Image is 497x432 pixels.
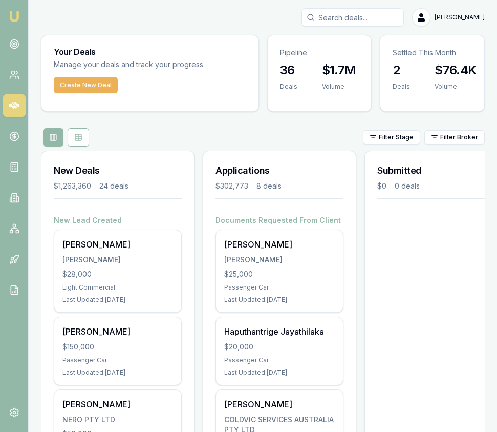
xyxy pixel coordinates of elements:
div: Last Updated: [DATE] [224,368,335,377]
div: [PERSON_NAME] [62,255,173,265]
div: 8 deals [256,181,282,191]
h3: Your Deals [54,48,246,56]
img: emu-icon-u.png [8,10,20,23]
p: Manage your deals and track your progress. [54,59,246,71]
h3: 36 [280,62,297,78]
p: Settled This Month [393,48,472,58]
h3: $1.7M [322,62,356,78]
span: [PERSON_NAME] [435,13,485,22]
div: $28,000 [62,269,173,279]
div: NERO PTY LTD [62,415,173,425]
div: Volume [435,83,476,91]
div: Light Commercial [62,283,173,292]
div: [PERSON_NAME] [224,238,335,251]
div: 24 deals [99,181,128,191]
div: [PERSON_NAME] [62,325,173,338]
h4: Documents Requested From Client [215,215,343,225]
button: Filter Stage [363,130,420,145]
span: Filter Stage [379,133,414,141]
div: $25,000 [224,269,335,279]
h3: New Deals [54,163,182,178]
h4: New Lead Created [54,215,182,225]
div: Deals [393,83,410,91]
div: [PERSON_NAME] [224,398,335,410]
div: [PERSON_NAME] [62,398,173,410]
div: [PERSON_NAME] [62,238,173,251]
div: Volume [322,83,356,91]
button: Filter Broker [424,130,485,145]
div: Passenger Car [62,356,173,364]
h3: Applications [215,163,343,178]
div: $302,773 [215,181,248,191]
div: Passenger Car [224,283,335,292]
h3: 2 [393,62,410,78]
span: Filter Broker [440,133,478,141]
div: Deals [280,83,297,91]
div: $0 [377,181,386,191]
div: Last Updated: [DATE] [62,368,173,377]
input: Search deals [301,8,404,27]
div: [PERSON_NAME] [224,255,335,265]
div: Last Updated: [DATE] [224,296,335,304]
div: $1,263,360 [54,181,91,191]
div: 0 deals [395,181,420,191]
div: $150,000 [62,342,173,352]
div: Passenger Car [224,356,335,364]
div: Last Updated: [DATE] [62,296,173,304]
div: Haputhantrige Jayathilaka [224,325,335,338]
h3: $76.4K [435,62,476,78]
button: Create New Deal [54,77,118,93]
p: Pipeline [280,48,359,58]
div: $20,000 [224,342,335,352]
